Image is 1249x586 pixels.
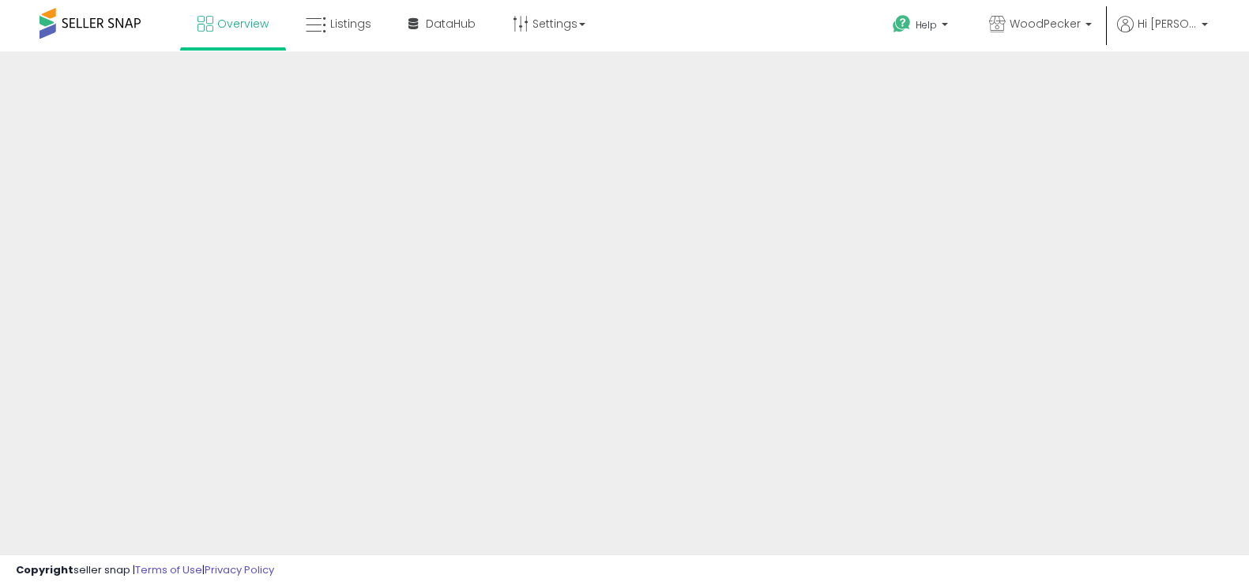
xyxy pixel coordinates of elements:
[16,562,73,577] strong: Copyright
[916,18,937,32] span: Help
[16,563,274,578] div: seller snap | |
[330,16,371,32] span: Listings
[1117,16,1208,51] a: Hi [PERSON_NAME]
[426,16,476,32] span: DataHub
[217,16,269,32] span: Overview
[892,14,912,34] i: Get Help
[135,562,202,577] a: Terms of Use
[205,562,274,577] a: Privacy Policy
[1010,16,1081,32] span: WoodPecker
[1138,16,1197,32] span: Hi [PERSON_NAME]
[880,2,964,51] a: Help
